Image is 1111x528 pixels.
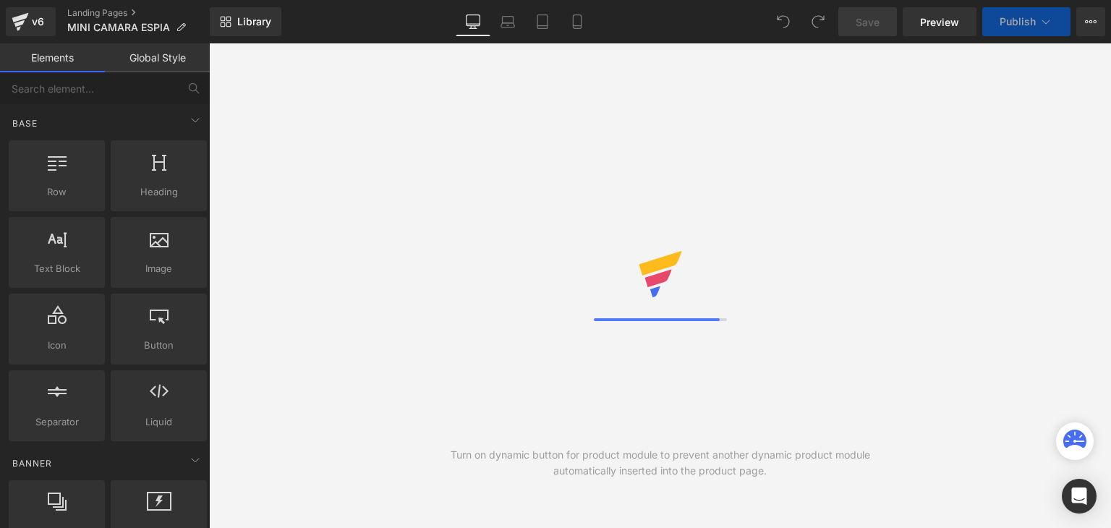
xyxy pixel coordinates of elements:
button: Undo [769,7,798,36]
span: Separator [13,414,101,430]
span: Row [13,184,101,200]
a: Mobile [560,7,595,36]
span: Library [237,15,271,28]
div: Open Intercom Messenger [1062,479,1097,514]
span: Icon [13,338,101,353]
span: Banner [11,456,54,470]
a: Landing Pages [67,7,210,19]
a: Laptop [490,7,525,36]
span: Image [115,261,203,276]
span: Base [11,116,39,130]
div: Turn on dynamic button for product module to prevent another dynamic product module automatically... [435,447,886,479]
a: Global Style [105,43,210,72]
a: Preview [903,7,976,36]
div: v6 [29,12,47,31]
button: More [1076,7,1105,36]
button: Publish [982,7,1070,36]
span: MINI CAMARA ESPIA [67,22,170,33]
span: Publish [1000,16,1036,27]
span: Button [115,338,203,353]
a: v6 [6,7,56,36]
span: Heading [115,184,203,200]
a: Desktop [456,7,490,36]
span: Liquid [115,414,203,430]
span: Text Block [13,261,101,276]
a: New Library [210,7,281,36]
span: Save [856,14,880,30]
span: Preview [920,14,959,30]
button: Redo [804,7,833,36]
a: Tablet [525,7,560,36]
